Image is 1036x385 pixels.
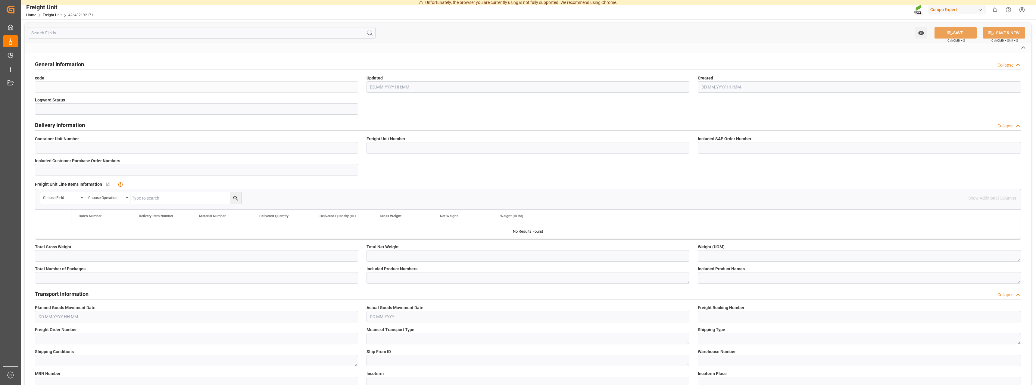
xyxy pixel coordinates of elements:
div: Choose Operation [88,194,124,200]
a: Freight Unit [43,13,62,17]
span: Included Product Numbers [367,266,417,272]
span: Total Net Weight [367,244,399,250]
span: Freight Booking Number [698,305,744,311]
button: open menu [915,27,927,39]
button: show 0 new notifications [988,3,1002,17]
span: Shipping Type [698,327,725,333]
span: Freight Unit Line Items Information [35,181,102,188]
span: Included Product Names [698,266,745,272]
span: Weight (UOM) [500,214,523,218]
button: Help Center [1002,3,1015,17]
span: Delivered Quantity [259,214,289,218]
span: Total Number of Packages [35,266,86,272]
span: Net Weight [440,214,458,218]
div: Collapse [997,123,1013,129]
h2: Delivery Information [35,121,85,129]
button: Compo Expert [928,4,988,15]
span: Ctrl/CMD + S [947,38,965,43]
span: MRN Number [35,371,61,377]
span: Means of Transport Type [367,327,414,333]
span: Freight Unit Number [367,136,405,142]
span: Warehouse Number [698,349,736,355]
span: Included SAP Order Number [698,136,751,142]
span: Shipping Conditions [35,349,74,355]
input: Search Fields [28,27,376,39]
img: Screenshot%202023-09-29%20at%2010.02.21.png_1712312052.png [914,5,924,15]
span: Planned Goods Movement Date [35,305,95,311]
span: Logward Status [35,97,65,103]
input: DD.MM.YYYY HH:MM [367,81,690,93]
input: DD.MM.YYYY HH:MM [698,81,1021,93]
input: Type to search [130,192,241,204]
button: open menu [85,192,130,204]
span: code [35,75,44,81]
span: Batch Number [79,214,101,218]
div: Collapse [997,62,1013,68]
span: Delivered Quantity (UOM) [320,214,360,218]
span: Gross Weight [380,214,401,218]
button: search button [230,192,241,204]
span: Included Customer Purchase Order Numbers [35,158,120,164]
h2: Transport Information [35,290,89,298]
span: Updated [367,75,383,81]
div: Collapse [997,292,1013,298]
div: Choose field [43,194,79,200]
span: Total Gross Weight [35,244,71,250]
a: Home [26,13,36,17]
span: Incoterm [367,371,384,377]
span: Container Unit Number [35,136,79,142]
span: Ctrl/CMD + Shift + S [991,38,1018,43]
div: Compo Expert [928,5,986,14]
h2: General Information [35,60,84,68]
span: Incoterm Place [698,371,727,377]
button: open menu [40,192,85,204]
span: Freight Order Number [35,327,77,333]
span: Weight (UOM) [698,244,725,250]
span: Material Number [199,214,226,218]
button: SAVE & NEW [983,27,1025,39]
input: DD.MM.YYYY [367,311,690,322]
button: SAVE [935,27,977,39]
span: Delivery Item Number [139,214,173,218]
span: Created [698,75,713,81]
span: Ship From ID [367,349,391,355]
span: Actual Goods Movement Date [367,305,423,311]
div: Freight Unit [26,3,93,12]
input: DD.MM.YYYY HH:MM [35,311,358,322]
